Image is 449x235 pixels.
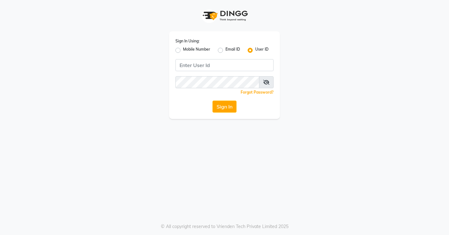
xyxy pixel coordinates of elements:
[199,6,250,25] img: logo1.svg
[175,38,199,44] label: Sign In Using:
[212,101,237,113] button: Sign In
[183,46,210,54] label: Mobile Number
[255,46,269,54] label: User ID
[241,90,274,95] a: Forgot Password?
[175,59,274,71] input: Username
[175,76,259,88] input: Username
[225,46,240,54] label: Email ID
